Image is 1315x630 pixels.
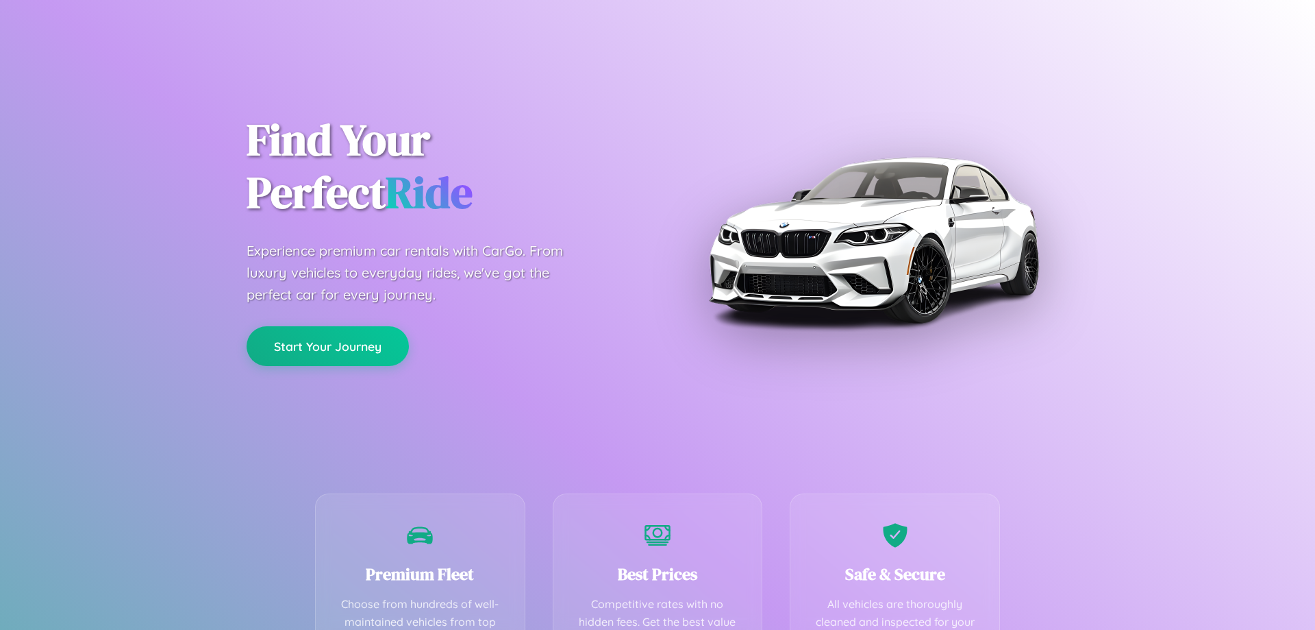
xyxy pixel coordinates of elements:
[336,563,504,585] h3: Premium Fleet
[386,162,473,222] span: Ride
[574,563,742,585] h3: Best Prices
[247,326,409,366] button: Start Your Journey
[811,563,979,585] h3: Safe & Secure
[247,114,637,219] h1: Find Your Perfect
[702,69,1044,411] img: Premium BMW car rental vehicle
[247,240,589,306] p: Experience premium car rentals with CarGo. From luxury vehicles to everyday rides, we've got the ...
